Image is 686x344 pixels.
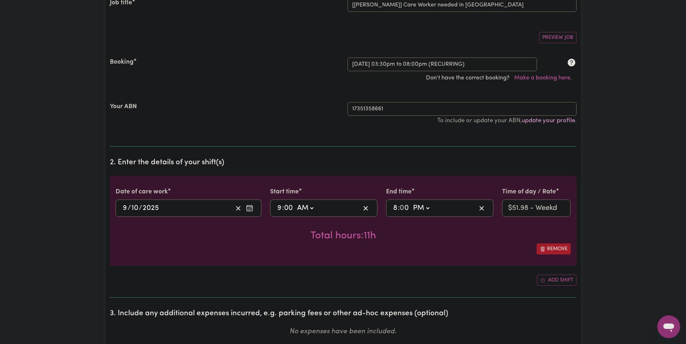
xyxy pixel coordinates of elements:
span: Don't have the correct booking? [426,75,577,81]
label: Your ABN [110,102,137,111]
input: ---- [142,203,159,214]
button: Clear date [233,203,244,214]
span: / [139,204,142,212]
input: -- [400,203,409,214]
label: End time [386,187,412,197]
button: Remove this shift [537,243,571,254]
button: Make a booking here. [510,71,577,85]
span: Total hours worked: 11 hours [310,231,376,241]
span: 0 [400,205,404,212]
input: -- [131,203,139,214]
iframe: Button to launch messaging window [657,315,680,338]
button: Preview Job [539,32,577,43]
label: Start time [270,187,299,197]
label: Booking [110,58,134,67]
span: / [127,204,131,212]
input: -- [284,203,293,214]
button: Add another shift [537,275,577,286]
button: Enter the date of care work [244,203,255,214]
input: -- [393,203,398,214]
span: : [398,204,400,212]
input: -- [277,203,282,214]
input: -- [122,203,127,214]
h2: 2. Enter the details of your shift(s) [110,158,577,167]
small: To include or update your ABN, . [437,118,577,124]
span: : [282,204,284,212]
label: Date of care work [116,187,168,197]
a: update your profile [522,118,575,124]
em: No expenses have been included. [290,328,396,335]
h2: 3. Include any additional expenses incurred, e.g. parking fees or other ad-hoc expenses (optional) [110,309,577,318]
label: Time of day / Rate [502,187,556,197]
